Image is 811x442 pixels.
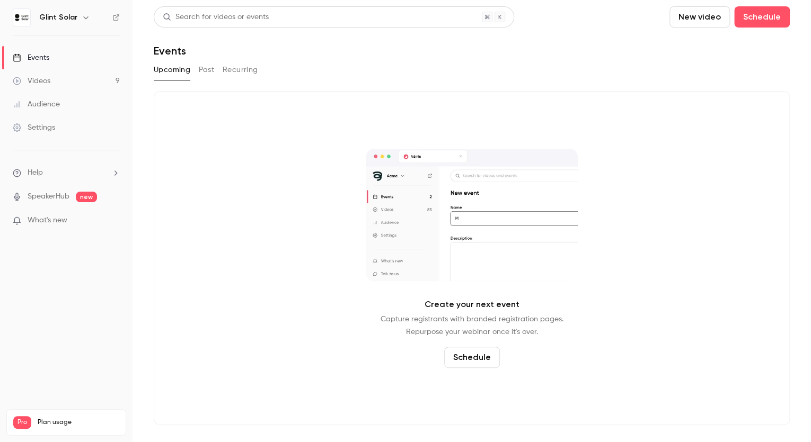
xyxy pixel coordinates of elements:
[76,192,97,202] span: new
[13,99,60,110] div: Audience
[39,12,77,23] h6: Glint Solar
[28,215,67,226] span: What's new
[669,6,730,28] button: New video
[38,418,119,427] span: Plan usage
[28,191,69,202] a: SpeakerHub
[154,44,186,57] h1: Events
[163,12,269,23] div: Search for videos or events
[154,61,190,78] button: Upcoming
[13,9,30,26] img: Glint Solar
[199,61,214,78] button: Past
[13,167,120,178] li: help-dropdown-opener
[13,416,31,429] span: Pro
[107,216,120,225] iframe: Noticeable Trigger
[223,61,258,78] button: Recurring
[444,347,500,368] button: Schedule
[381,313,563,338] p: Capture registrants with branded registration pages. Repurpose your webinar once it's over.
[734,6,790,28] button: Schedule
[13,122,55,133] div: Settings
[28,167,43,178] span: Help
[13,52,49,63] div: Events
[13,76,50,86] div: Videos
[425,298,519,311] p: Create your next event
